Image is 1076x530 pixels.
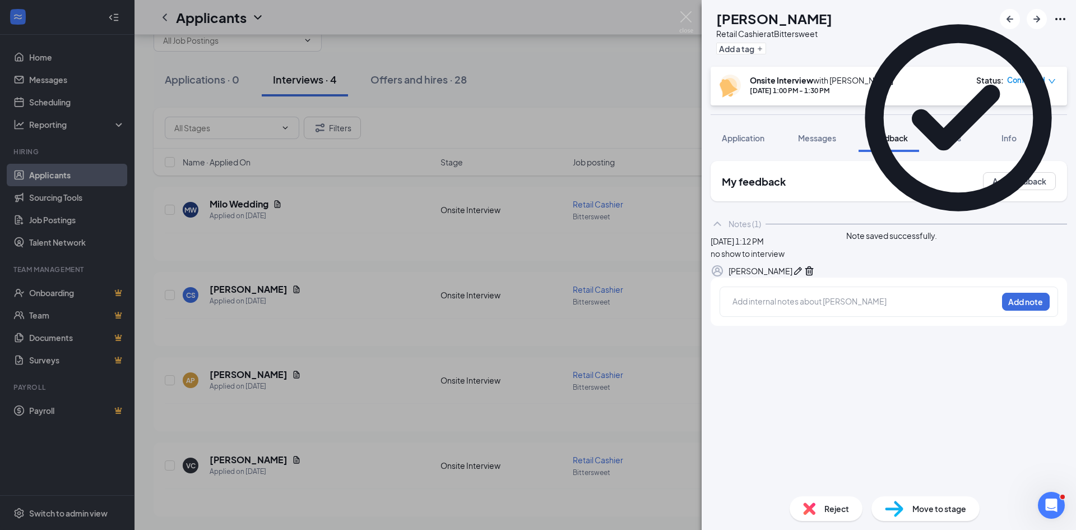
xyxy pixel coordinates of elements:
[1002,293,1050,311] button: Add note
[711,264,724,278] svg: Profile
[722,133,764,143] span: Application
[846,230,937,242] div: Note saved successfully.
[792,264,804,278] button: Pen
[716,28,832,39] div: Retail Cashier at Bittersweet
[729,265,792,277] div: [PERSON_NAME]
[711,247,1067,260] div: no show to interview
[757,45,763,52] svg: Plus
[804,265,815,276] svg: Trash
[824,503,849,515] span: Reject
[804,264,815,278] button: Trash
[711,236,764,246] span: [DATE] 1:12 PM
[792,265,804,276] svg: Pen
[1038,492,1065,519] iframe: Intercom live chat
[716,43,766,54] button: PlusAdd a tag
[912,503,966,515] span: Move to stage
[798,133,836,143] span: Messages
[750,86,893,95] div: [DATE] 1:00 PM - 1:30 PM
[750,75,813,85] b: Onsite Interview
[729,218,761,229] div: Notes (1)
[716,9,832,28] h1: [PERSON_NAME]
[711,217,724,231] svg: ChevronUp
[722,174,786,188] h2: My feedback
[846,6,1070,230] svg: CheckmarkCircle
[750,75,893,86] div: with [PERSON_NAME]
